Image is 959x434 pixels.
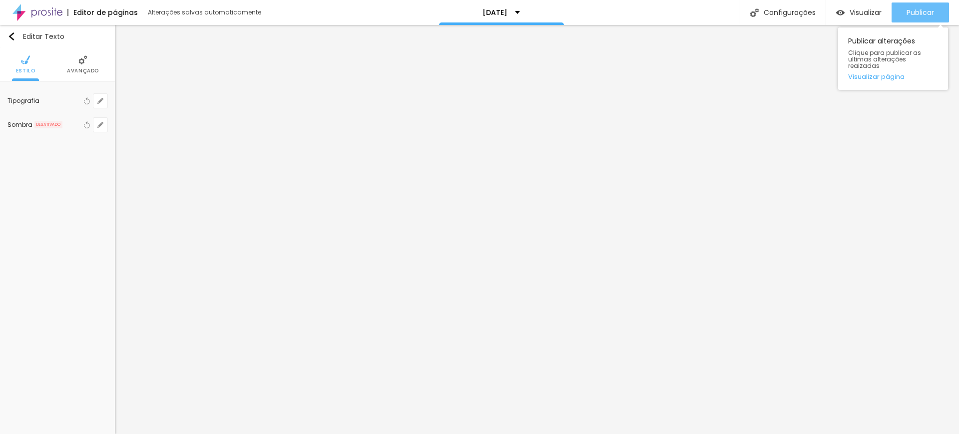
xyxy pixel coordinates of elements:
div: Publicar alterações [838,27,948,90]
span: Estilo [16,68,35,73]
button: Publicar [892,2,949,22]
span: DESATIVADO [34,121,62,128]
div: Alterações salvas automaticamente [148,9,263,15]
div: Sombra [7,122,32,128]
a: Visualizar página [848,73,938,80]
span: Publicar [907,8,934,16]
img: Icone [21,55,30,64]
img: Icone [7,32,15,40]
img: Icone [750,8,759,17]
img: view-1.svg [836,8,845,17]
span: Clique para publicar as ultimas alterações reaizadas [848,49,938,69]
p: [DATE] [482,9,507,16]
span: Avançado [67,68,99,73]
span: Visualizar [850,8,882,16]
div: Editor de páginas [67,9,138,16]
div: Editar Texto [7,32,64,40]
button: Visualizar [826,2,892,22]
iframe: Editor [115,25,959,434]
img: Icone [78,55,87,64]
div: Tipografia [7,98,81,104]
